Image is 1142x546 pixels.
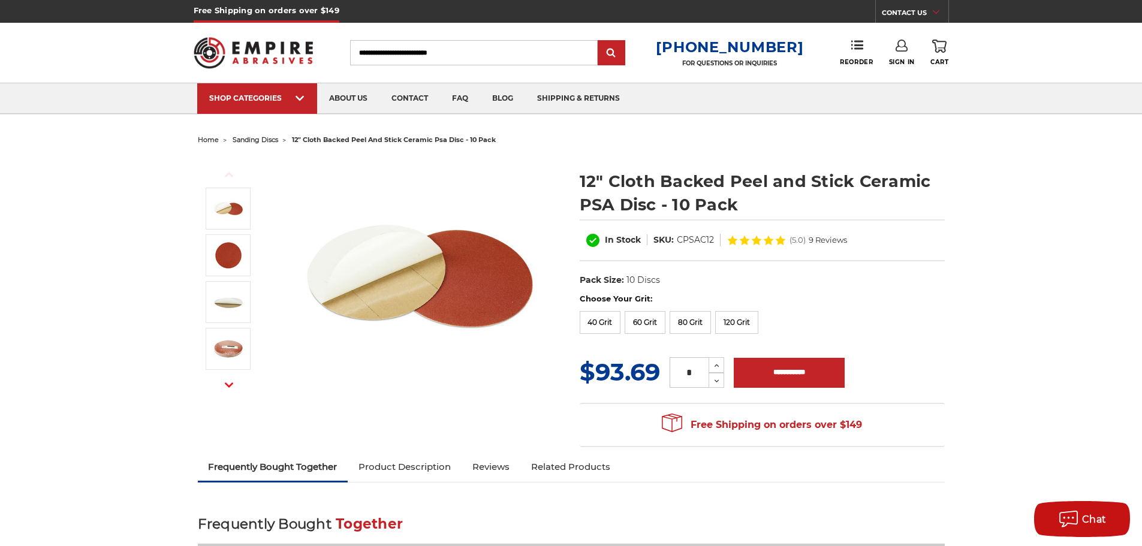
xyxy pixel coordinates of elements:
[580,274,624,286] dt: Pack Size:
[292,135,496,144] span: 12" cloth backed peel and stick ceramic psa disc - 10 pack
[317,83,379,114] a: about us
[213,287,243,317] img: Peel and stick PSA ceramic sanding discs
[1082,514,1107,525] span: Chat
[440,83,480,114] a: faq
[626,274,660,286] dd: 10 Discs
[930,58,948,66] span: Cart
[198,135,219,144] a: home
[790,236,806,244] span: (5.0)
[599,41,623,65] input: Submit
[525,83,632,114] a: shipping & returns
[213,240,243,270] img: ceramic psa sanding disc
[215,372,243,398] button: Next
[520,454,621,480] a: Related Products
[653,234,674,246] dt: SKU:
[809,236,847,244] span: 9 Reviews
[348,454,462,480] a: Product Description
[462,454,520,480] a: Reviews
[662,413,862,437] span: Free Shipping on orders over $149
[840,58,873,66] span: Reorder
[480,83,525,114] a: blog
[198,515,332,532] span: Frequently Bought
[213,194,243,224] img: 8 inch self adhesive sanding disc ceramic
[198,454,348,480] a: Frequently Bought Together
[213,334,243,364] img: ceramic psa sanding discs 10 pack
[840,40,873,65] a: Reorder
[336,515,403,532] span: Together
[300,157,540,397] img: 8 inch self adhesive sanding disc ceramic
[605,234,641,245] span: In Stock
[580,357,660,387] span: $93.69
[215,162,243,188] button: Previous
[194,29,314,76] img: Empire Abrasives
[930,40,948,66] a: Cart
[656,59,803,67] p: FOR QUESTIONS OR INQUIRIES
[656,38,803,56] a: [PHONE_NUMBER]
[1034,501,1130,537] button: Chat
[889,58,915,66] span: Sign In
[379,83,440,114] a: contact
[580,293,945,305] label: Choose Your Grit:
[580,170,945,216] h1: 12" Cloth Backed Peel and Stick Ceramic PSA Disc - 10 Pack
[882,6,948,23] a: CONTACT US
[209,93,305,102] div: SHOP CATEGORIES
[233,135,278,144] a: sanding discs
[677,234,714,246] dd: CPSAC12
